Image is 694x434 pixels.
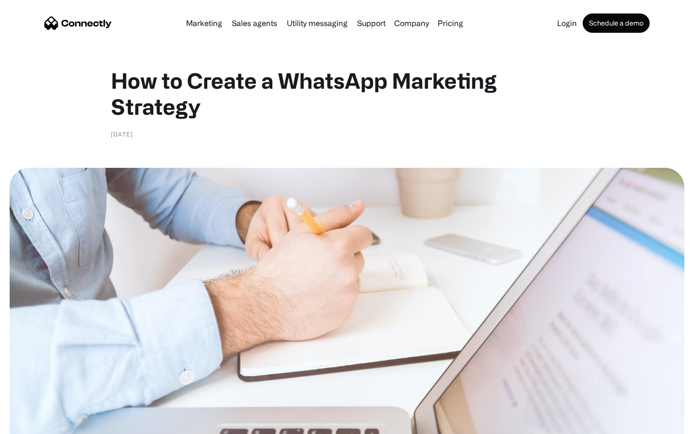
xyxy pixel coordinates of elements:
h1: How to Create a WhatsApp Marketing Strategy [111,68,583,120]
aside: Language selected: English [10,417,58,431]
a: Login [553,19,581,27]
a: Marketing [182,19,226,27]
a: Support [353,19,389,27]
a: Pricing [434,19,467,27]
div: Company [394,16,429,30]
a: Schedule a demo [583,14,650,33]
a: Utility messaging [283,19,351,27]
ul: Language list [19,417,58,431]
a: Sales agents [228,19,281,27]
div: [DATE] [111,129,133,139]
